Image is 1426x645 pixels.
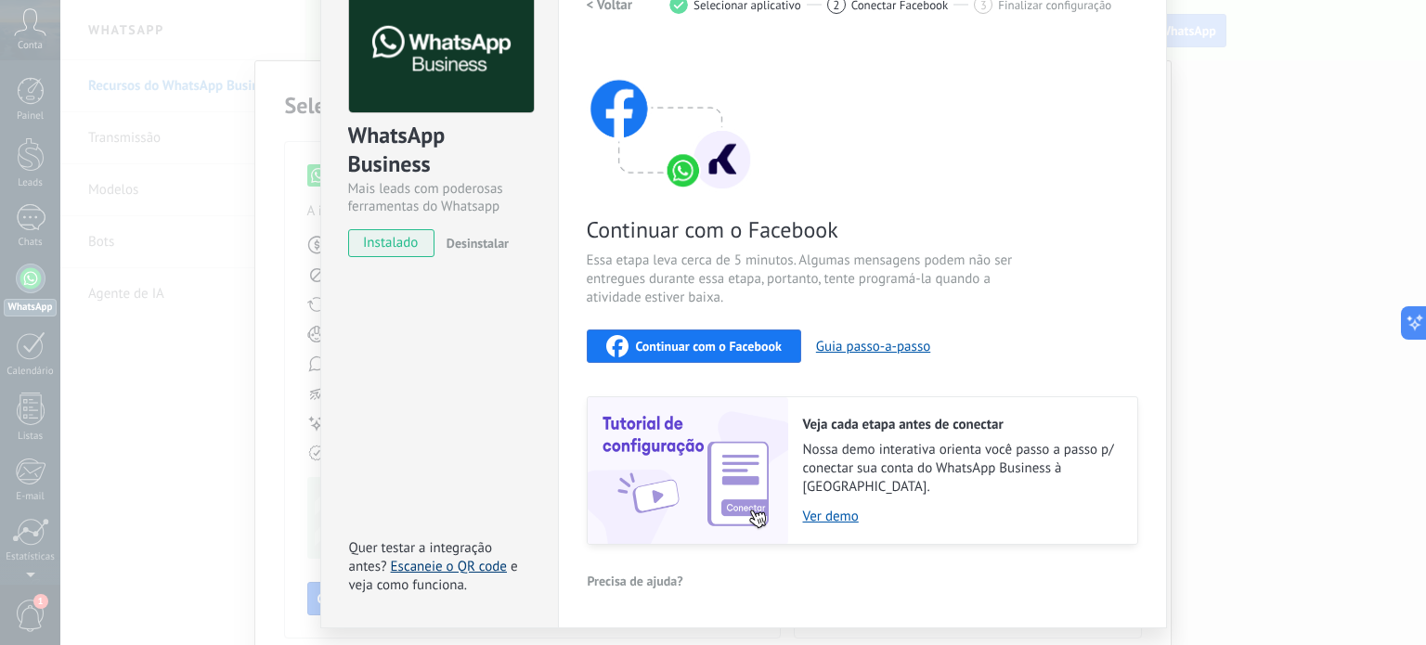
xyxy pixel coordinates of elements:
[803,508,1119,525] a: Ver demo
[447,235,509,252] span: Desinstalar
[587,567,684,595] button: Precisa de ajuda?
[349,558,518,594] span: e veja como funciona.
[636,340,782,353] span: Continuar com o Facebook
[349,229,434,257] span: instalado
[803,416,1119,433] h2: Veja cada etapa antes de conectar
[349,539,492,575] span: Quer testar a integração antes?
[816,338,930,355] button: Guia passo-a-passo
[439,229,509,257] button: Desinstalar
[803,441,1119,497] span: Nossa demo interativa orienta você passo a passo p/ conectar sua conta do WhatsApp Business à [GE...
[588,574,683,587] span: Precisa de ajuda?
[587,44,754,192] img: connect with facebook
[587,215,1029,244] span: Continuar com o Facebook
[587,252,1029,307] span: Essa etapa leva cerca de 5 minutos. Algumas mensagens podem não ser entregues durante essa etapa,...
[348,121,531,180] div: WhatsApp Business
[391,558,507,575] a: Escaneie o QR code
[587,329,801,363] button: Continuar com o Facebook
[348,180,531,215] div: Mais leads com poderosas ferramentas do Whatsapp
